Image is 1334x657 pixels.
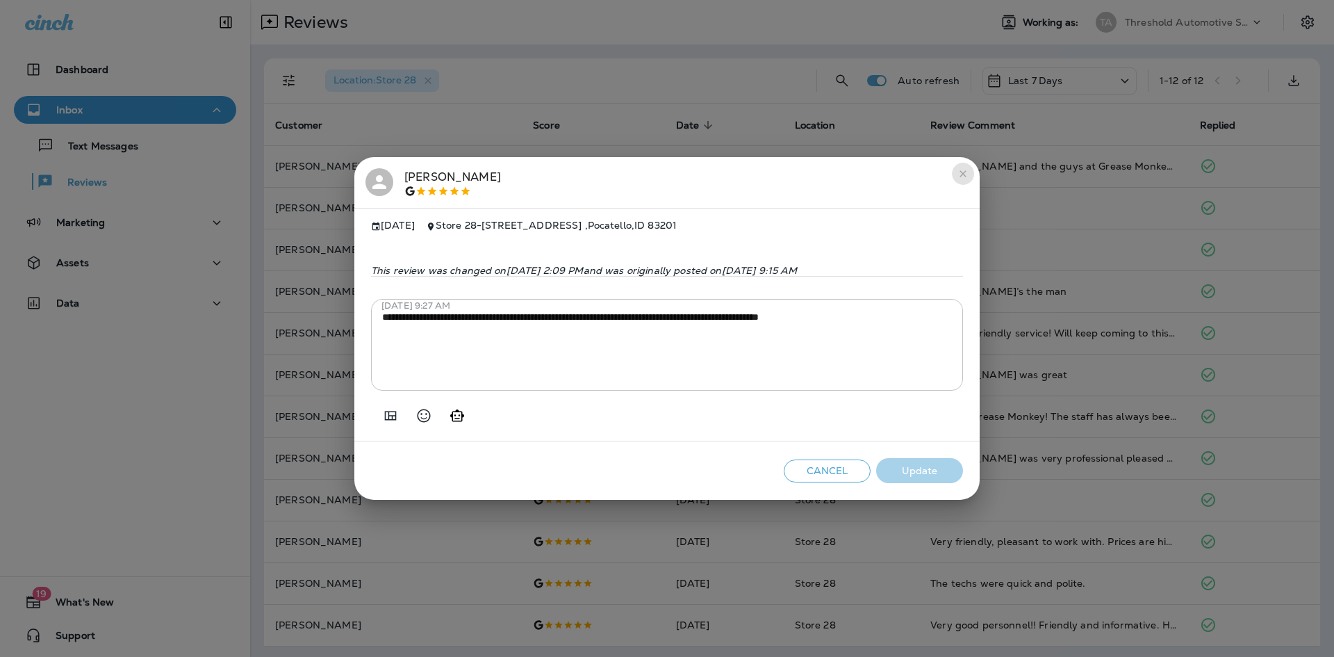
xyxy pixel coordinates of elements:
[443,402,471,430] button: Generate AI response
[410,402,438,430] button: Select an emoji
[584,264,798,277] span: and was originally posted on [DATE] 9:15 AM
[371,265,963,276] p: This review was changed on [DATE] 2:09 PM
[784,460,871,482] button: Cancel
[952,163,974,185] button: close
[377,402,404,430] button: Add in a premade template
[436,219,677,232] span: Store 28 - [STREET_ADDRESS] , Pocatello , ID 83201
[371,220,415,232] span: [DATE]
[404,168,501,197] div: [PERSON_NAME]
